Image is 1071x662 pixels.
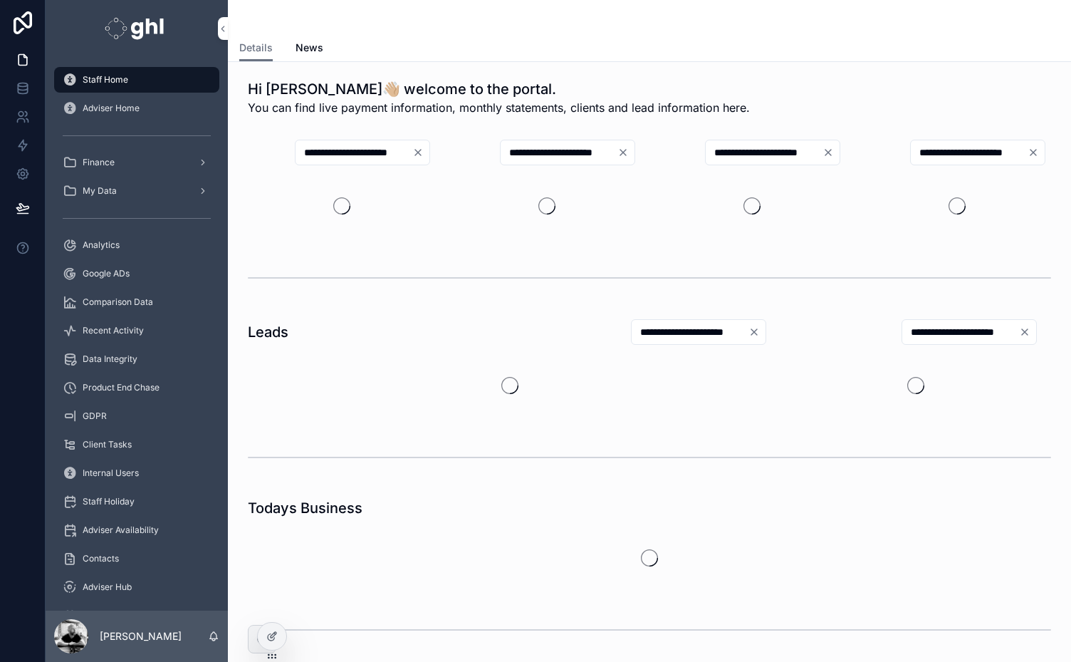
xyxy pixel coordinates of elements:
[54,403,219,429] a: GDPR
[100,629,182,643] p: [PERSON_NAME]
[83,157,115,168] span: Finance
[54,432,219,457] a: Client Tasks
[54,95,219,121] a: Adviser Home
[83,74,128,86] span: Staff Home
[83,610,146,621] span: Meet The Team
[248,322,288,342] h1: Leads
[54,150,219,175] a: Finance
[83,382,160,393] span: Product End Chase
[239,41,273,55] span: Details
[54,318,219,343] a: Recent Activity
[54,178,219,204] a: My Data
[54,574,219,600] a: Adviser Hub
[54,460,219,486] a: Internal Users
[83,185,117,197] span: My Data
[54,375,219,400] a: Product End Chase
[83,268,130,279] span: Google ADs
[83,581,132,593] span: Adviser Hub
[83,496,135,507] span: Staff Holiday
[239,35,273,62] a: Details
[54,603,219,629] a: Meet The Team
[248,79,750,99] h1: Hi [PERSON_NAME]👋🏼 welcome to the portal.
[83,410,107,422] span: GDPR
[83,439,132,450] span: Client Tasks
[412,147,429,158] button: Clear
[296,41,323,55] span: News
[748,326,766,338] button: Clear
[83,553,119,564] span: Contacts
[83,103,140,114] span: Adviser Home
[83,239,120,251] span: Analytics
[83,467,139,479] span: Internal Users
[822,147,840,158] button: Clear
[54,289,219,315] a: Comparison Data
[54,67,219,93] a: Staff Home
[248,99,750,116] span: You can find live payment information, monthly statements, clients and lead information here.
[54,346,219,372] a: Data Integrity
[248,498,362,518] h1: Todays Business
[46,57,228,611] div: scrollable content
[1019,326,1036,338] button: Clear
[54,517,219,543] a: Adviser Availability
[54,232,219,258] a: Analytics
[54,261,219,286] a: Google ADs
[617,147,634,158] button: Clear
[54,546,219,572] a: Contacts
[83,353,137,365] span: Data Integrity
[54,489,219,514] a: Staff Holiday
[296,35,323,63] a: News
[83,524,159,536] span: Adviser Availability
[83,296,153,308] span: Comparison Data
[105,17,168,40] img: App logo
[83,325,144,336] span: Recent Activity
[1028,147,1045,158] button: Clear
